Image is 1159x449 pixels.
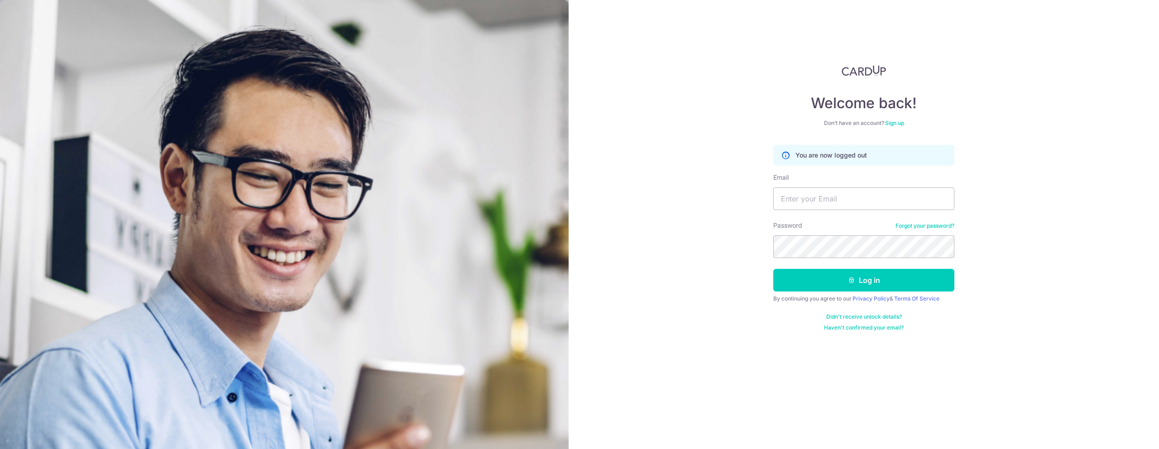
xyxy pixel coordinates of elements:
p: You are now logged out [795,151,867,160]
a: Privacy Policy [852,295,890,302]
a: Didn't receive unlock details? [826,313,902,320]
a: Haven't confirmed your email? [824,324,904,331]
a: Sign up [885,119,904,126]
a: Terms Of Service [894,295,939,302]
button: Log in [773,269,954,291]
label: Email [773,173,789,182]
h4: Welcome back! [773,94,954,112]
label: Password [773,221,802,230]
input: Enter your Email [773,187,954,210]
div: By continuing you agree to our & [773,295,954,302]
a: Forgot your password? [896,222,954,229]
div: Don’t have an account? [773,119,954,127]
img: CardUp Logo [842,65,886,76]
